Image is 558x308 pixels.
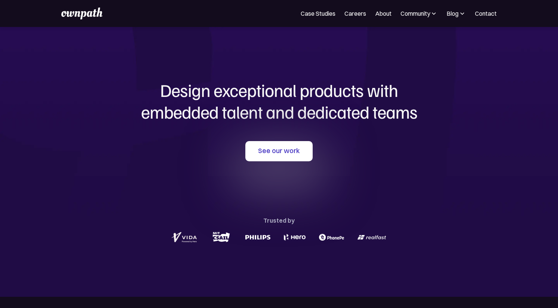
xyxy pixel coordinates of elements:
[344,9,366,18] a: Careers
[447,9,459,18] div: Blog
[263,215,295,226] div: Trusted by
[447,9,466,18] div: Blog
[245,141,313,161] a: See our work
[375,9,392,18] a: About
[475,9,497,18] a: Contact
[401,9,430,18] div: Community
[401,9,438,18] div: Community
[301,9,335,18] a: Case Studies
[99,79,459,122] h1: Design exceptional products with embedded talent and dedicated teams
